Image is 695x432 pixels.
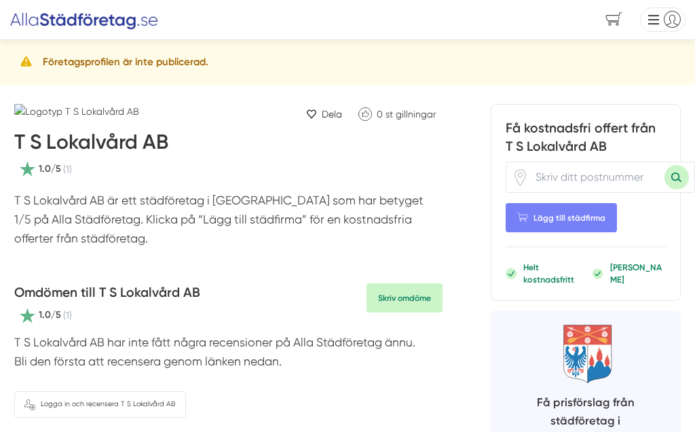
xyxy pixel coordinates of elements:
[41,399,176,410] span: Logga in och recensera T S Lokalvård AB
[523,262,585,285] p: Helt kostnadsfritt
[610,262,666,285] p: [PERSON_NAME]
[322,107,342,122] span: Dela
[43,54,208,71] h5: Företagsprofilen är inte publicerad.
[14,192,443,254] p: T S Lokalvård AB är ett städföretag i [GEOGRAPHIC_DATA] som har betyget 1/5 på Alla Städföretag. ...
[506,119,666,162] h3: Få kostnadsfri offert från T S Lokalvård AB
[506,203,617,233] : Lägg till städfirma
[14,283,200,308] h3: Omdömen till T S Lokalvård AB
[596,7,632,31] span: navigation-cart
[10,9,159,31] img: Alla Städföretag
[39,162,61,177] span: 1.0/5
[664,165,689,190] button: Sök med postnummer
[301,105,347,124] a: Dela
[352,104,443,124] a: Klicka för att gilla T S Lokalvård AB
[63,162,72,177] span: (1)
[377,109,383,120] span: 0
[386,109,436,120] span: st gillningar
[14,391,186,418] a: Logga in och recensera T S Lokalvård AB
[512,169,529,186] svg: Pin / Karta
[14,129,168,160] h1: T S Lokalvård AB
[39,308,61,323] span: 1.0/5
[14,334,443,377] p: T S Lokalvård AB har inte fått några recensioner på Alla Städföretag ännu. Bli den första att rec...
[63,308,72,323] span: (1)
[529,164,664,192] input: Skriv ditt postnummer
[512,169,529,186] span: Klicka för att använda din position.
[14,104,164,119] img: Logotyp T S Lokalvård AB
[367,283,443,313] a: Skriv omdöme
